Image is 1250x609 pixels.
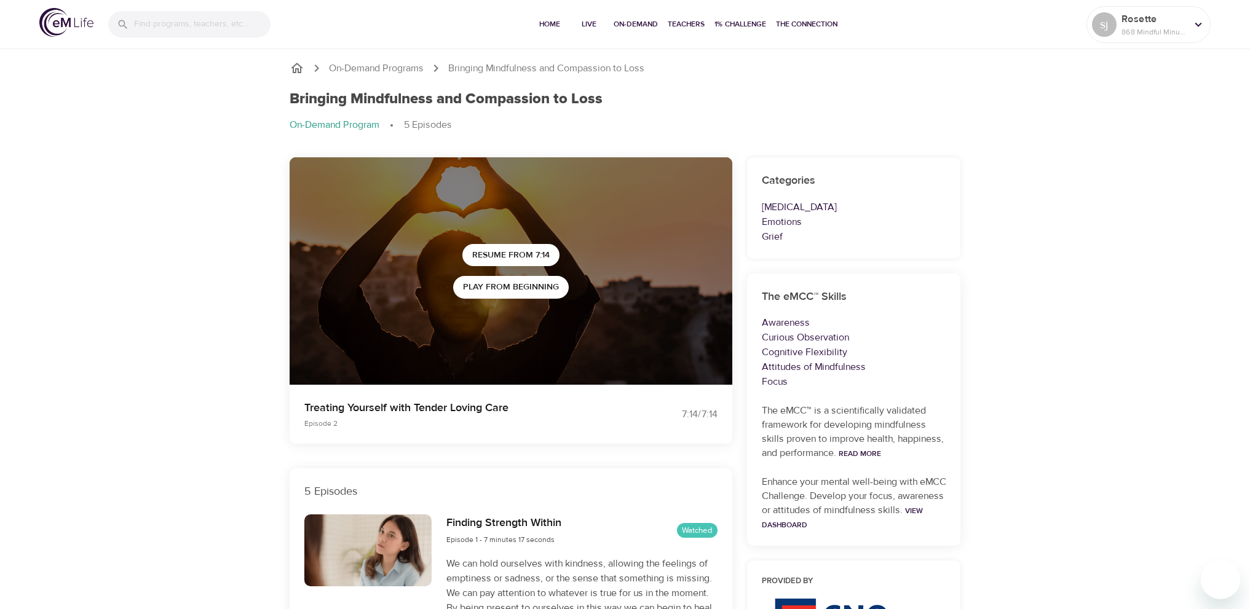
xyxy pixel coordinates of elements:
span: Watched [677,525,718,536]
p: Cognitive Flexibility [762,345,946,360]
h6: Finding Strength Within [446,514,561,532]
a: Read More [839,449,881,458]
h6: The eMCC™ Skills [762,288,946,306]
h6: Provided by [762,575,946,588]
nav: breadcrumb [290,118,961,133]
p: Rosette [1121,12,1187,26]
p: [MEDICAL_DATA] [762,200,946,214]
p: Treating Yourself with Tender Loving Care [304,399,611,416]
p: Bringing Mindfulness and Compassion to Loss [448,61,644,76]
div: sj [1092,12,1117,37]
p: Focus [762,374,946,389]
input: Find programs, teachers, etc... [134,11,271,37]
p: Grief [762,229,946,244]
img: logo [39,8,93,37]
span: Episode 1 - 7 minutes 17 seconds [446,535,555,544]
a: On-Demand Programs [329,61,424,76]
h1: Bringing Mindfulness and Compassion to Loss [290,90,603,108]
p: 5 Episodes [304,483,718,500]
button: Resume from 7:14 [462,244,560,267]
nav: breadcrumb [290,61,961,76]
p: On-Demand Program [290,118,379,132]
span: Play from beginning [463,280,559,295]
a: View Dashboard [762,506,923,530]
button: Play from beginning [453,276,569,299]
span: The Connection [776,18,837,31]
p: Curious Observation [762,330,946,345]
p: Emotions [762,214,946,229]
p: Attitudes of Mindfulness [762,360,946,374]
span: 1% Challenge [714,18,766,31]
span: Resume from 7:14 [472,248,550,263]
span: On-Demand [614,18,658,31]
p: The eMCC™ is a scientifically validated framework for developing mindfulness skills proven to imp... [762,404,946,460]
iframe: Button to launch messaging window [1201,560,1240,599]
p: Episode 2 [304,418,611,429]
div: 7:14 / 7:14 [625,407,718,422]
p: Awareness [762,315,946,330]
p: Enhance your mental well-being with eMCC Challenge. Develop your focus, awareness or attitudes of... [762,475,946,532]
p: 868 Mindful Minutes [1121,26,1187,37]
span: Live [574,18,604,31]
p: 5 Episodes [404,118,452,132]
span: Home [535,18,564,31]
span: Teachers [668,18,705,31]
h6: Categories [762,172,946,190]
